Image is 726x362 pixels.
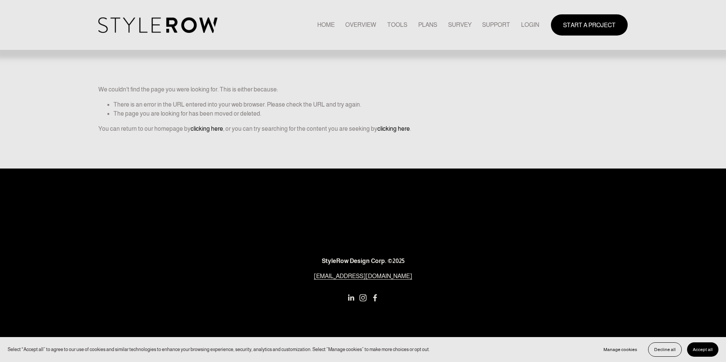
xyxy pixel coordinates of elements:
a: PLANS [418,20,437,30]
a: folder dropdown [482,20,510,30]
a: OVERVIEW [345,20,376,30]
p: You can return to our homepage by , or you can try searching for the content you are seeking by . [98,124,628,133]
strong: StyleRow Design Corp. ©2025 [322,258,405,264]
p: Select “Accept all” to agree to our use of cookies and similar technologies to enhance your brows... [8,346,430,353]
button: Decline all [648,342,682,357]
a: SURVEY [448,20,472,30]
span: Accept all [693,347,713,352]
a: clicking here [191,125,223,132]
a: Facebook [371,294,379,302]
span: Manage cookies [603,347,637,352]
li: There is an error in the URL entered into your web browser. Please check the URL and try again. [113,100,628,109]
li: The page you are looking for has been moved or deleted. [113,109,628,118]
p: We couldn't find the page you were looking for. This is either because: [98,56,628,94]
a: LinkedIn [347,294,355,302]
button: Accept all [687,342,718,357]
a: TOOLS [387,20,407,30]
a: LOGIN [521,20,539,30]
span: Decline all [654,347,676,352]
a: START A PROJECT [551,14,628,35]
a: [EMAIL_ADDRESS][DOMAIN_NAME] [314,272,412,281]
img: StyleRow [98,17,217,33]
a: HOME [317,20,335,30]
span: SUPPORT [482,20,510,29]
a: Instagram [359,294,367,302]
a: clicking here [377,125,410,132]
button: Manage cookies [598,342,643,357]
